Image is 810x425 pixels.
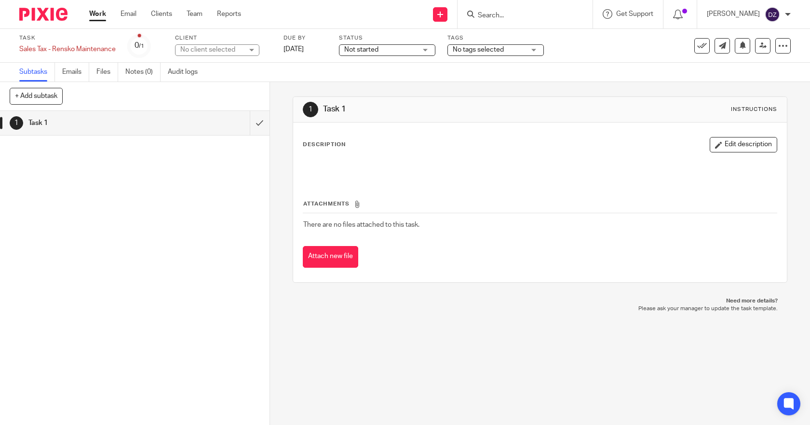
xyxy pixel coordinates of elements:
[303,102,318,117] div: 1
[323,104,560,114] h1: Task 1
[303,141,346,149] p: Description
[121,9,136,19] a: Email
[616,11,653,17] span: Get Support
[19,8,67,21] img: Pixie
[89,9,106,19] a: Work
[303,201,350,206] span: Attachments
[303,246,358,268] button: Attach new file
[344,46,378,53] span: Not started
[339,34,435,42] label: Status
[10,116,23,130] div: 1
[180,45,243,55] div: No client selected
[19,34,116,42] label: Task
[283,34,327,42] label: Due by
[19,63,55,82] a: Subtasks
[139,43,144,49] small: /1
[283,46,304,53] span: [DATE]
[707,9,760,19] p: [PERSON_NAME]
[151,9,172,19] a: Clients
[302,305,778,313] p: Please ask your manager to update the task template.
[96,63,118,82] a: Files
[710,137,777,152] button: Edit description
[10,88,63,104] button: + Add subtask
[217,9,241,19] a: Reports
[453,46,504,53] span: No tags selected
[62,63,89,82] a: Emails
[731,106,777,113] div: Instructions
[19,44,116,54] div: Sales Tax - Rensko Maintenance
[175,34,271,42] label: Client
[28,116,170,130] h1: Task 1
[447,34,544,42] label: Tags
[187,9,202,19] a: Team
[477,12,564,20] input: Search
[302,297,778,305] p: Need more details?
[303,221,419,228] span: There are no files attached to this task.
[765,7,780,22] img: svg%3E
[135,40,144,51] div: 0
[168,63,205,82] a: Audit logs
[125,63,161,82] a: Notes (0)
